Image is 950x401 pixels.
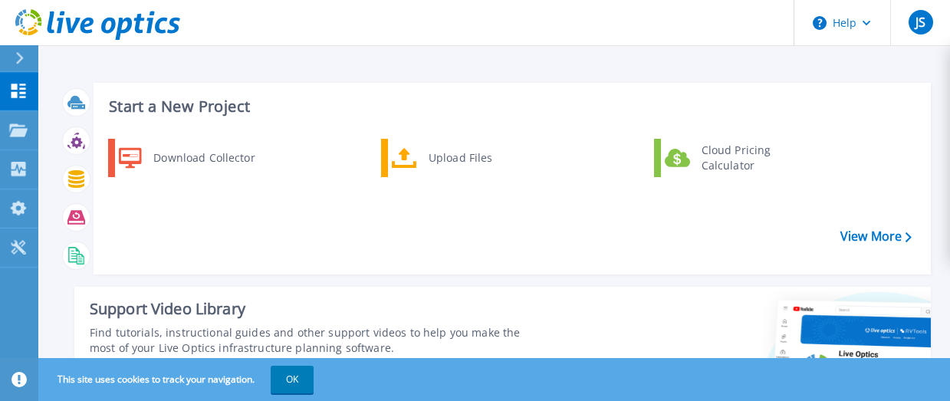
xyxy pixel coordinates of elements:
[840,229,912,244] a: View More
[42,366,314,393] span: This site uses cookies to track your navigation.
[915,16,925,28] span: JS
[694,143,807,173] div: Cloud Pricing Calculator
[146,143,261,173] div: Download Collector
[654,139,811,177] a: Cloud Pricing Calculator
[421,143,534,173] div: Upload Files
[381,139,538,177] a: Upload Files
[109,98,911,115] h3: Start a New Project
[108,139,265,177] a: Download Collector
[271,366,314,393] button: OK
[90,299,534,319] div: Support Video Library
[90,325,534,356] div: Find tutorials, instructional guides and other support videos to help you make the most of your L...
